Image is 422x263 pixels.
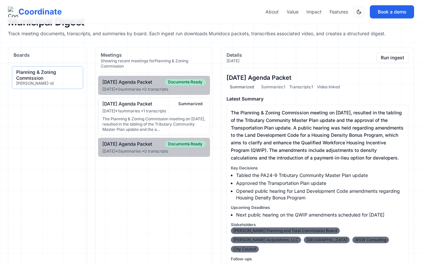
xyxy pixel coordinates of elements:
a: Impact [306,9,322,15]
div: Planning & Zoning Commission [16,69,79,81]
li: Next public hearing on the QWIP amendments scheduled for [DATE] [236,212,404,218]
button: Planning & Zoning Commission[PERSON_NAME]-id [12,67,83,89]
span: Summarized [175,101,206,107]
h2: Details [227,52,242,58]
img: Coordinate [8,7,18,17]
span: City Council [231,246,259,252]
button: Book a demo [370,5,414,18]
a: Features [330,9,348,15]
p: Track meeting documents, transcripts, and summaries by board. Each ingest run downloads Munidocs ... [8,30,414,37]
div: [DATE] • 0 summaries • 0 transcripts [102,87,206,92]
a: About [265,9,279,15]
span: [PERSON_NAME] Acquisitions, LLC [231,237,301,243]
h4: Latest Summary [227,96,408,102]
p: Showing recent meetings for Planning & Zoning Commission [101,58,207,69]
div: [DATE] Agenda Packet [102,79,152,85]
span: Summaries: 1 [261,84,285,90]
span: Coordinate [18,7,62,17]
p: Key Decisions [231,165,404,171]
div: The Planning & Zoning Commission meeting on [DATE], resulted in the tabling of the Tributary Comm... [102,116,206,132]
a: Coordinate [8,7,62,17]
span: Summarized [227,84,257,90]
button: [DATE] Agenda PacketSummarized[DATE]•1summaries •1 transcriptsThe Planning & Zoning Commission me... [98,98,210,135]
p: Stakeholders [231,222,404,227]
button: [DATE] Agenda PacketDocuments Ready[DATE]•0summaries •0 transcripts [98,138,210,157]
div: [DATE] Agenda Packet [102,141,152,147]
a: Value [287,9,299,15]
div: [DATE] • 0 summaries • 0 transcripts [102,149,206,154]
div: [DATE] Agenda Packet [102,101,152,107]
p: The Planning & Zoning Commission meeting on [DATE], resulted in the tabling of the Tributary Comm... [231,109,404,161]
div: [DATE] • 1 summaries • 1 transcripts [102,108,206,114]
li: Opened public hearing for Land Development Code amendments regarding Housing Density Bonus Program [236,188,404,201]
p: [DATE] [227,58,242,64]
span: [PERSON_NAME] Planning and Total Commission Board [231,227,340,234]
button: Run ingest [376,52,408,63]
li: Approved the Transportation Plan update [236,180,404,187]
span: Transcripts: 1 [289,84,313,90]
p: Upcoming Deadlines [231,205,404,210]
span: Documents Ready [165,79,206,85]
h2: Boards [14,52,82,58]
p: Follow-ups [231,256,404,262]
h3: [DATE] Agenda Packet [227,73,408,82]
span: WSW Consulting [352,237,389,243]
span: Video linked [317,84,340,90]
span: Documents Ready [165,141,206,147]
h2: Meetings [101,52,207,58]
span: [GEOGRAPHIC_DATA] [304,237,350,243]
li: Tabled the PA24-9 Tributary Community Master Plan update [236,172,404,179]
button: [DATE] Agenda PacketDocuments Ready[DATE]•0summaries •0 transcripts [98,76,210,95]
div: [PERSON_NAME]-id [16,81,79,86]
button: Switch to dark mode [353,6,365,17]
